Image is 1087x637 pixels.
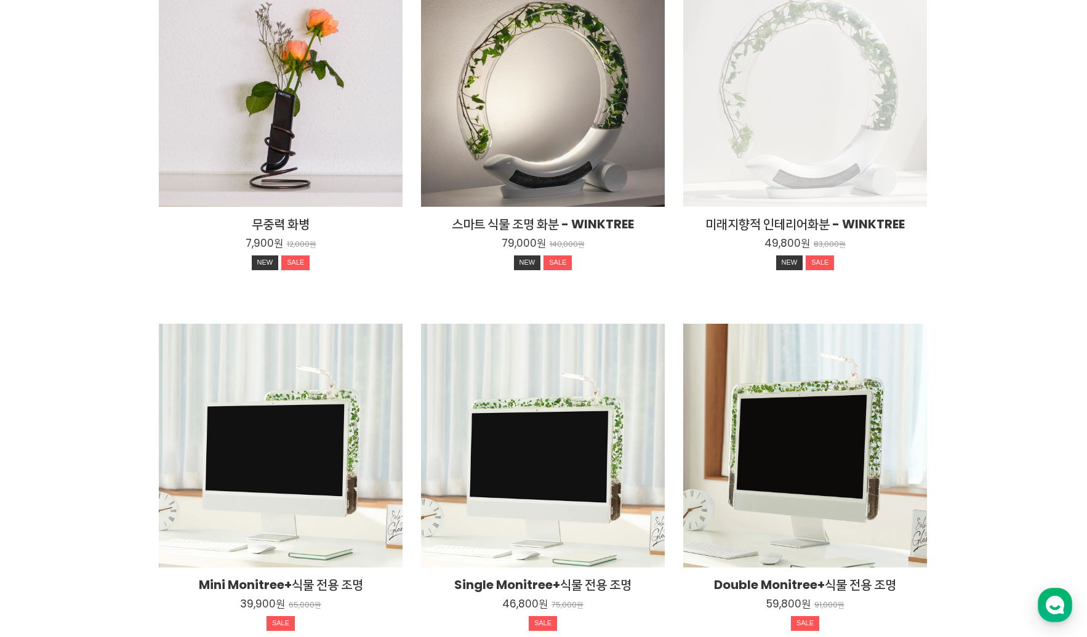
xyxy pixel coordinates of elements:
[502,236,546,250] p: 79,000원
[240,597,285,611] p: 39,900원
[421,215,665,233] h2: 스마트 식물 조명 화분 - WINKTREE
[289,601,321,610] p: 65,000원
[683,215,927,273] a: 미래지향적 인테리어화분 - WINKTREE 49,800원 83,000원 NEWSALE
[421,576,665,593] h2: Single Monitree+식물 전용 조명
[159,576,403,593] h2: Mini Monitree+식물 전용 조명
[287,240,316,249] p: 12,000원
[766,597,811,611] p: 59,800원
[4,390,81,421] a: 홈
[543,255,572,270] div: SALE
[814,601,844,610] p: 91,000원
[113,409,127,419] span: 대화
[159,215,403,273] a: 무중력 화병 7,900원 12,000원 NEWSALE
[552,601,584,610] p: 75,000원
[267,616,295,631] div: SALE
[190,409,205,419] span: 설정
[683,576,927,634] a: Double Monitree+식물 전용 조명 59,800원 91,000원 SALE
[502,597,548,611] p: 46,800원
[683,576,927,593] h2: Double Monitree+식물 전용 조명
[806,255,834,270] div: SALE
[159,390,236,421] a: 설정
[764,236,810,250] p: 49,800원
[81,390,159,421] a: 대화
[776,255,803,270] div: NEW
[421,215,665,273] a: 스마트 식물 조명 화분 - WINKTREE 79,000원 140,000원 NEWSALE
[814,240,846,249] p: 83,000원
[246,236,283,250] p: 7,900원
[39,409,46,419] span: 홈
[683,215,927,233] h2: 미래지향적 인테리어화분 - WINKTREE
[550,240,585,249] p: 140,000원
[159,576,403,634] a: Mini Monitree+식물 전용 조명 39,900원 65,000원 SALE
[159,215,403,233] h2: 무중력 화병
[514,255,541,270] div: NEW
[421,576,665,634] a: Single Monitree+식물 전용 조명 46,800원 75,000원 SALE
[281,255,310,270] div: SALE
[791,616,819,631] div: SALE
[529,616,557,631] div: SALE
[252,255,279,270] div: NEW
